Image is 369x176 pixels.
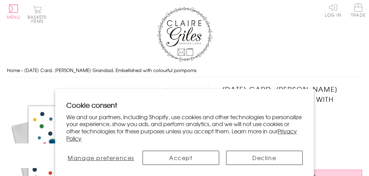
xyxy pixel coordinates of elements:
span: [DATE] Card, [PERSON_NAME] Grandad, Embellished with colourful pompoms [24,67,196,73]
span: Manage preferences [68,153,134,162]
h1: [DATE] Card, [PERSON_NAME] Grandad, Embellished with colourful pompoms [222,84,362,114]
img: Claire Giles Greetings Cards [157,7,212,62]
span: Trade [351,3,366,17]
button: Decline [226,151,303,165]
button: Accept [143,151,219,165]
button: Basket0 items [28,6,47,23]
a: Privacy Policy [66,127,297,142]
span: › [21,67,23,73]
a: Log In [325,3,341,17]
p: We and our partners, including Shopify, use cookies and other technologies to personalize your ex... [66,113,302,142]
a: Trade [351,3,366,18]
button: Menu [7,5,20,19]
h2: Cookie consent [66,100,302,110]
a: Home [7,67,20,73]
nav: breadcrumbs [7,63,362,78]
button: Manage preferences [66,151,135,165]
span: 0 items [31,14,47,24]
span: Menu [7,14,20,20]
